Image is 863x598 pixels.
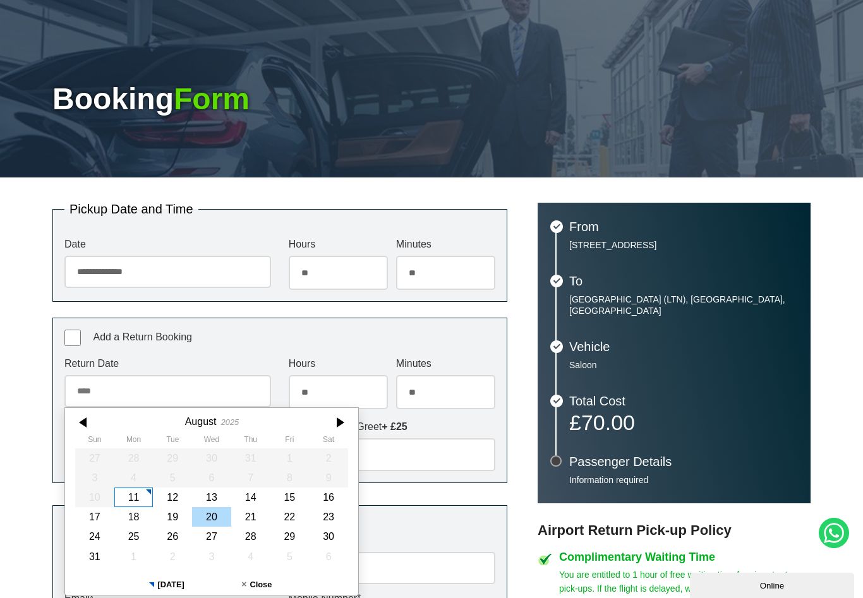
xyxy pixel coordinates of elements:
legend: Pickup Date and Time [64,203,198,215]
p: [STREET_ADDRESS] [569,239,798,251]
iframe: chat widget [690,570,857,598]
h3: To [569,275,798,287]
label: Minutes [396,359,495,369]
p: Information required [569,474,798,486]
strong: + £25 [382,421,407,432]
h3: From [569,220,798,233]
input: Add a Return Booking [64,330,81,346]
p: £ [569,414,798,431]
label: Hours [289,239,388,249]
h3: Total Cost [569,395,798,407]
label: Return Date [64,359,271,369]
h3: Vehicle [569,340,798,353]
span: Add a Return Booking [93,332,192,342]
h4: Complimentary Waiting Time [559,551,811,563]
h3: Airport Return Pick-up Policy [538,522,811,539]
p: [GEOGRAPHIC_DATA] (LTN), [GEOGRAPHIC_DATA], [GEOGRAPHIC_DATA] [569,294,798,316]
label: Minutes [396,239,495,249]
h3: Passenger Details [569,455,798,468]
p: Saloon [569,359,798,371]
h1: Booking [52,84,811,114]
label: Date [64,239,271,249]
span: 70.00 [581,410,635,434]
label: Return Meet & Greet [289,422,495,432]
span: Form [174,82,250,116]
label: Hours [289,359,388,369]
